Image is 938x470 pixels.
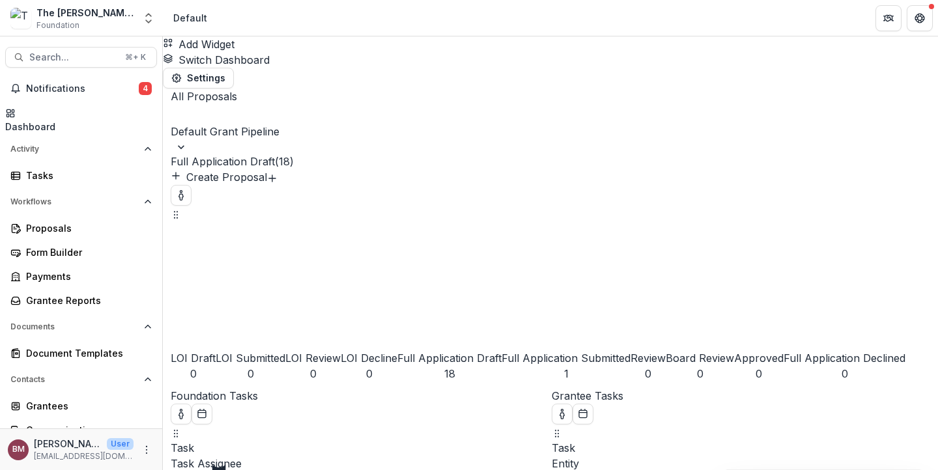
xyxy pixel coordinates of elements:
div: LOI Decline [341,350,397,366]
div: Proposals [26,221,147,235]
button: Board Review0 [666,282,734,381]
a: Grantee Reports [5,290,157,311]
button: Drag [171,206,181,221]
button: LOI Draft0 [171,305,216,381]
button: Create Proposal [267,169,277,185]
button: Calendar [192,404,212,424]
button: Add Widget [163,36,234,52]
button: Get Help [907,5,933,31]
span: Workflows [10,197,139,206]
nav: breadcrumb [168,8,212,27]
button: Full Application Submitted1 [502,221,631,381]
div: 0 [734,366,784,381]
p: User [107,438,134,450]
div: Full Application Declined [784,350,905,366]
div: Task [171,440,545,456]
button: Search... [5,47,157,68]
p: All Proposals [171,89,926,104]
button: toggle-assigned-to-me [171,404,192,424]
button: Open Contacts [5,369,157,390]
button: Switch Dashboard [163,52,270,68]
div: Review [631,350,666,366]
span: Foundation [36,20,79,31]
div: 0 [285,366,341,381]
div: 0 [216,366,285,381]
button: Open Workflows [5,191,157,212]
div: 0 [171,366,216,381]
p: [EMAIL_ADDRESS][DOMAIN_NAME] [34,450,134,462]
button: Settings [163,68,234,89]
div: Default Grant Pipeline [171,124,603,139]
button: Full Application Draft18 [397,246,502,381]
span: Contacts [10,375,139,384]
div: Grantee Reports [26,294,147,307]
div: Form Builder [26,245,147,259]
a: Form Builder [5,242,157,263]
span: Search... [29,52,117,63]
a: Grantees [5,395,157,417]
div: Tasks [26,169,147,182]
div: Task [552,440,926,456]
button: toggle-assigned-to-me [171,185,192,206]
div: Board Review [666,350,734,366]
span: Notifications [26,83,139,94]
div: Payments [26,270,147,283]
span: Switch Dashboard [178,53,270,66]
button: Approved0 [734,301,784,381]
button: LOI Decline0 [341,294,397,381]
img: The Carol and James Collins Foundation [10,8,31,29]
div: 0 [341,366,397,381]
div: LOI Submitted [216,350,285,366]
div: Document Templates [26,346,147,360]
a: Proposals [5,217,157,239]
div: Communications [26,423,147,437]
div: Dashboard [5,120,55,133]
button: Notifications4 [5,78,157,99]
a: Dashboard [5,104,55,133]
div: Full Application Submitted [502,350,631,366]
span: 4 [139,82,152,95]
div: LOI Draft [171,350,216,366]
button: Full Application Declined0 [784,228,905,381]
span: Activity [10,145,139,154]
div: 18 [397,366,502,381]
p: Grantee Tasks [552,388,926,404]
button: toggle-assigned-to-me [552,404,573,424]
div: Bethanie Milteer [12,445,25,454]
div: 0 [631,366,666,381]
button: Open Documents [5,316,157,337]
div: ⌘ + K [122,50,149,64]
button: Review0 [631,315,666,381]
button: More [139,442,154,458]
div: 1 [502,366,631,381]
button: Partners [875,5,902,31]
div: Full Application Draft [397,350,502,366]
button: Open Activity [5,139,157,159]
button: LOI Submitted0 [216,281,285,381]
div: Grantees [26,399,147,413]
a: Document Templates [5,342,157,364]
span: Documents [10,322,139,331]
button: Drag [171,424,181,440]
button: Calendar [573,404,593,424]
p: Foundation Tasks [171,388,545,404]
div: Default [173,11,207,25]
button: Drag [552,424,562,440]
a: Communications [5,419,157,441]
a: Payments [5,266,157,287]
div: LOI Review [285,350,341,366]
button: Open entity switcher [139,5,158,31]
p: Full Application Draft ( 18 ) [171,154,926,169]
button: Create Proposal [171,169,267,185]
div: The [PERSON_NAME] and [PERSON_NAME] Foundation [36,6,134,20]
button: LOI Review0 [285,295,341,381]
a: Tasks [5,165,157,186]
div: Approved [734,350,784,366]
div: 0 [784,366,905,381]
p: [PERSON_NAME] [34,437,102,450]
div: 0 [666,366,734,381]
